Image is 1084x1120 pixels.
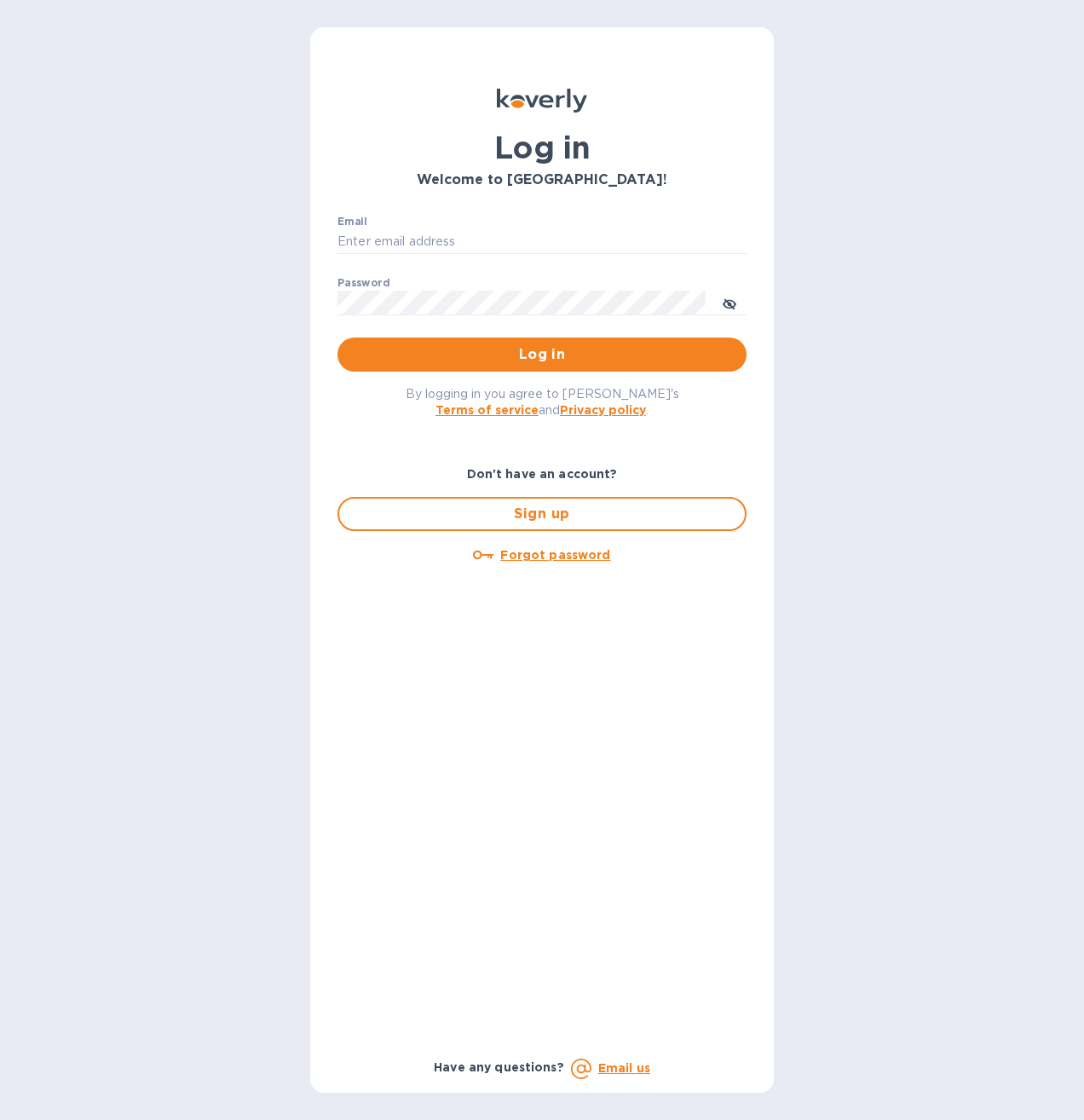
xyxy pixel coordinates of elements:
a: Privacy policy [560,403,646,417]
span: Log in [351,344,733,365]
button: toggle password visibility [712,286,747,320]
span: Sign up [353,504,731,524]
span: By logging in you agree to [PERSON_NAME]'s and . [406,387,679,417]
h1: Log in [337,130,747,165]
b: Have any questions? [434,1060,564,1074]
u: Forgot password [500,548,610,562]
label: Email [337,216,367,227]
button: Sign up [337,497,747,531]
a: Email us [598,1061,650,1075]
button: Log in [337,338,747,372]
label: Password [337,278,389,288]
h3: Welcome to [GEOGRAPHIC_DATA]! [337,172,747,188]
input: Enter email address [337,229,747,255]
b: Don't have an account? [467,467,618,481]
img: Koverly [497,89,587,113]
a: Terms of service [435,403,539,417]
